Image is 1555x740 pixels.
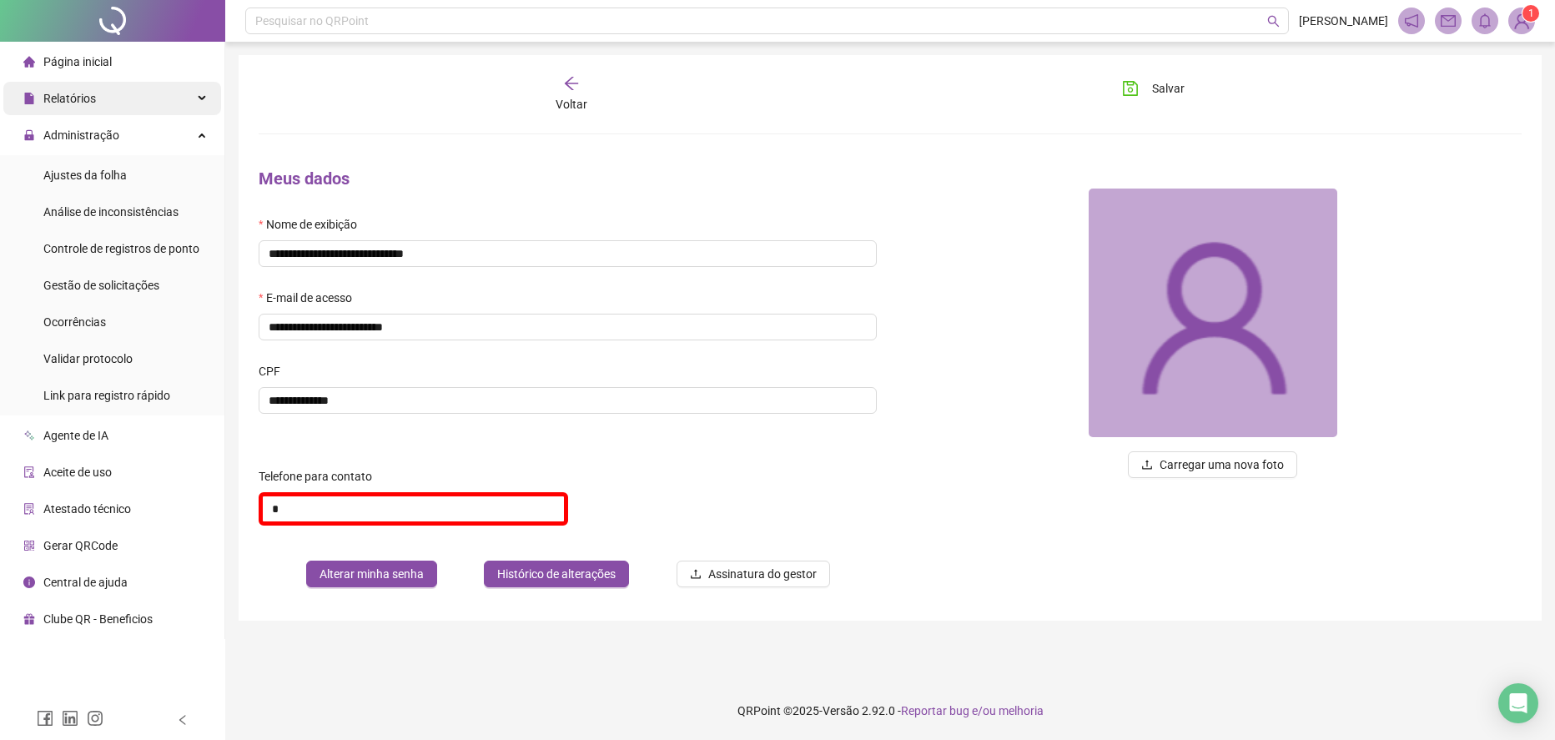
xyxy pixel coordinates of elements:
[1122,80,1139,97] span: save
[1110,75,1197,102] button: Salvar
[320,565,424,583] span: Alterar minha senha
[43,352,133,365] span: Validar protocolo
[1152,79,1185,98] span: Salvar
[1089,189,1337,437] img: 93677
[225,682,1555,740] footer: QRPoint © 2025 - 2.92.0 -
[556,98,587,111] span: Voltar
[1509,8,1534,33] img: 93677
[23,503,35,515] span: solution
[1498,683,1538,723] div: Open Intercom Messenger
[43,466,112,479] span: Aceite de uso
[62,710,78,727] span: linkedin
[23,466,35,478] span: audit
[43,55,112,68] span: Página inicial
[43,205,179,219] span: Análise de inconsistências
[690,568,702,580] span: upload
[177,714,189,726] span: left
[43,389,170,402] span: Link para registro rápido
[43,128,119,142] span: Administração
[563,75,580,92] span: arrow-left
[43,242,199,255] span: Controle de registros de ponto
[43,612,153,626] span: Clube QR - Beneficios
[1267,15,1280,28] span: search
[23,93,35,104] span: file
[37,710,53,727] span: facebook
[823,704,859,717] span: Versão
[484,561,629,587] button: Histórico de alterações
[1522,5,1539,22] sup: Atualize o seu contato no menu Meus Dados
[1128,451,1297,478] button: uploadCarregar uma nova foto
[43,169,127,182] span: Ajustes da folha
[1441,13,1456,28] span: mail
[43,315,106,329] span: Ocorrências
[23,129,35,141] span: lock
[43,92,96,105] span: Relatórios
[1160,456,1284,474] span: Carregar uma nova foto
[1141,459,1153,471] span: upload
[23,540,35,551] span: qrcode
[43,279,159,292] span: Gestão de solicitações
[23,613,35,625] span: gift
[259,289,363,307] label: E-mail de acesso
[43,502,131,516] span: Atestado técnico
[708,565,817,583] span: Assinatura do gestor
[1299,12,1388,30] span: [PERSON_NAME]
[23,56,35,68] span: home
[901,704,1044,717] span: Reportar bug e/ou melhoria
[1528,8,1534,19] span: 1
[43,429,108,442] span: Agente de IA
[497,565,616,583] span: Histórico de alterações
[259,362,291,380] label: CPF
[43,539,118,552] span: Gerar QRCode
[87,710,103,727] span: instagram
[677,561,830,587] button: Assinatura do gestor
[259,215,368,234] label: Nome de exibição
[306,561,437,587] button: Alterar minha senha
[1404,13,1419,28] span: notification
[23,576,35,588] span: info-circle
[259,167,877,190] h4: Meus dados
[43,576,128,589] span: Central de ajuda
[259,467,383,486] label: Telefone para contato
[1477,13,1492,28] span: bell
